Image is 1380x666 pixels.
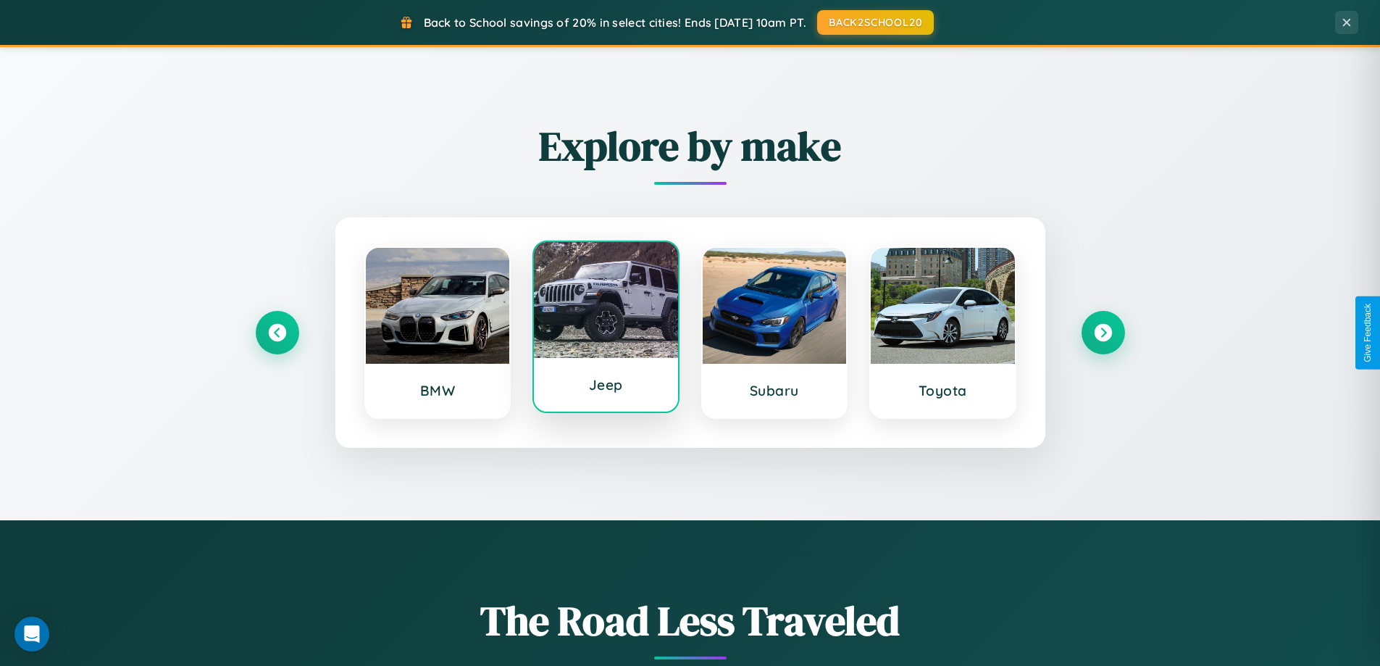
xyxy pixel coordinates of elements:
[256,118,1125,174] h2: Explore by make
[885,382,1000,399] h3: Toyota
[1363,304,1373,362] div: Give Feedback
[380,382,495,399] h3: BMW
[424,15,806,30] span: Back to School savings of 20% in select cities! Ends [DATE] 10am PT.
[14,617,49,652] div: Open Intercom Messenger
[717,382,832,399] h3: Subaru
[548,376,664,394] h3: Jeep
[817,10,934,35] button: BACK2SCHOOL20
[256,593,1125,649] h1: The Road Less Traveled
